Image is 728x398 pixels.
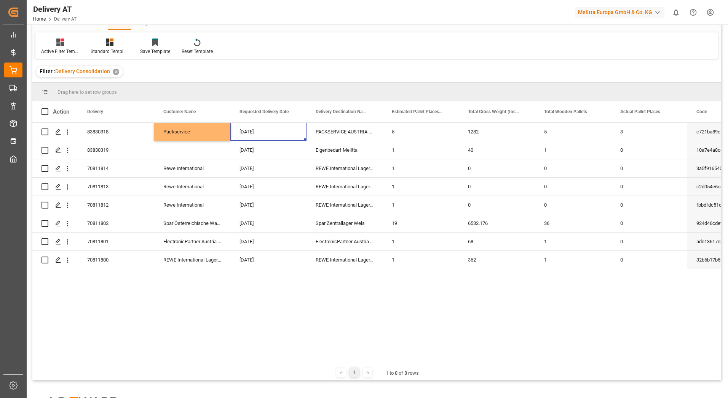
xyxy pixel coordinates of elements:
[535,214,611,232] div: 36
[32,159,78,178] div: Press SPACE to select this row.
[535,233,611,250] div: 1
[468,109,519,114] span: Total Gross Weight (Including Pallets' Weight)
[535,251,611,269] div: 1
[611,214,687,232] div: 0
[620,109,660,114] span: Actual Pallet Places
[459,214,535,232] div: 6532.176
[87,109,103,114] span: Delivery
[78,233,154,250] div: 70811801
[383,196,459,214] div: 1
[459,141,535,159] div: 40
[140,48,170,55] div: Save Template
[33,16,46,22] a: Home
[307,141,383,159] div: Eigenbedarf Melitta
[535,178,611,196] div: 0
[230,214,307,232] div: [DATE]
[459,159,535,177] div: 0
[55,68,110,74] span: Delivery Consolidation
[41,48,79,55] div: Active Filter Template
[611,251,687,269] div: 0
[154,196,230,214] div: Rewe International
[113,69,119,75] div: ✕
[383,214,459,232] div: 19
[667,4,685,21] button: show 0 new notifications
[230,178,307,196] div: [DATE]
[239,109,289,114] span: Requested Delivery Date
[78,123,154,141] div: 83830318
[611,178,687,196] div: 0
[611,196,687,214] div: 0
[383,141,459,159] div: 1
[611,159,687,177] div: 0
[544,109,587,114] span: Total Wooden Pallets
[154,251,230,269] div: REWE International Lager- und
[78,178,154,196] div: 70811813
[78,159,154,177] div: 70811814
[316,109,367,114] span: Delivery Destination Name
[383,233,459,250] div: 1
[91,48,129,55] div: Standard Templates
[230,233,307,250] div: [DATE]
[230,123,307,141] div: [DATE]
[57,89,117,95] span: Drag here to set row groups
[535,141,611,159] div: 1
[535,123,611,141] div: 5
[307,123,383,141] div: PACKSERVICE AUSTRIA West GmbH
[230,141,307,159] div: [DATE]
[307,251,383,269] div: REWE International Lager- und
[230,251,307,269] div: [DATE]
[307,233,383,250] div: ElectronicPartner Austria GmbH
[307,159,383,177] div: REWE International Lager- und
[383,123,459,141] div: 5
[575,5,667,19] button: Melitta Europa GmbH & Co. KG
[154,123,230,141] div: Packservice
[459,251,535,269] div: 362
[535,159,611,177] div: 0
[459,196,535,214] div: 0
[154,159,230,177] div: Rewe International
[307,214,383,232] div: Spar Zentrallager Wels
[32,141,78,159] div: Press SPACE to select this row.
[383,251,459,269] div: 1
[32,251,78,269] div: Press SPACE to select this row.
[32,123,78,141] div: Press SPACE to select this row.
[392,109,443,114] span: Estimated Pallet Places per Delivery
[154,233,230,250] div: ElectronicPartner Austria GmbH
[40,68,55,74] span: Filter :
[459,233,535,250] div: 68
[459,178,535,196] div: 0
[611,123,687,141] div: 3
[32,178,78,196] div: Press SPACE to select this row.
[535,196,611,214] div: 0
[459,123,535,141] div: 1282
[33,3,77,15] div: Delivery AT
[32,214,78,233] div: Press SPACE to select this row.
[163,109,196,114] span: Customer Name
[307,196,383,214] div: REWE International Lager- und
[307,178,383,196] div: REWE International Lager- und
[53,108,69,115] div: Action
[386,369,419,377] div: 1 to 8 of 8 rows
[230,159,307,177] div: [DATE]
[78,214,154,232] div: 70811802
[685,4,702,21] button: Help Center
[575,7,664,18] div: Melitta Europa GmbH & Co. KG
[78,196,154,214] div: 70811812
[32,196,78,214] div: Press SPACE to select this row.
[350,368,359,377] div: 1
[182,48,213,55] div: Reset Template
[611,141,687,159] div: 0
[383,178,459,196] div: 1
[78,141,154,159] div: 83830319
[383,159,459,177] div: 1
[230,196,307,214] div: [DATE]
[78,251,154,269] div: 70811800
[154,214,230,232] div: Spar Österreichische Waren-
[611,233,687,250] div: 0
[32,233,78,251] div: Press SPACE to select this row.
[696,109,707,114] span: Code
[154,178,230,196] div: Rewe International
